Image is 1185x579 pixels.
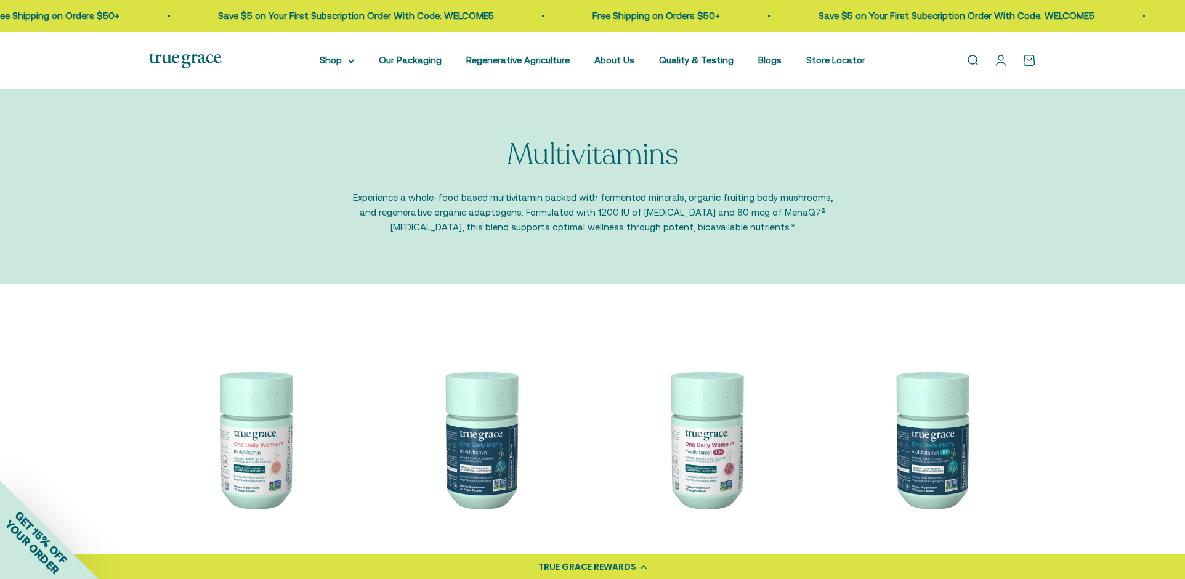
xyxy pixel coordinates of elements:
a: Quality & Testing [659,55,734,65]
p: Experience a whole-food based multivitamin packed with fermented minerals, organic fruiting body ... [352,190,833,235]
a: Store Locator [806,55,865,65]
p: Multivitamins [507,139,679,171]
p: Save $5 on Your First Subscription Order With Code: WELCOME5 [187,9,463,23]
summary: Shop [320,53,354,68]
div: TRUE GRACE REWARDS [538,561,636,573]
img: One Daily Men's Multivitamin [374,333,585,544]
span: GET 15% OFF [12,509,70,566]
img: One Daily Men's 40+ Multivitamin [825,333,1036,544]
a: Regenerative Agriculture [466,55,570,65]
p: Save $5 on Your First Subscription Order With Code: WELCOME5 [787,9,1063,23]
span: YOUR ORDER [2,517,62,577]
a: Free Shipping on Orders $50+ [561,10,689,21]
a: About Us [594,55,634,65]
img: Daily Multivitamin for Immune Support, Energy, Daily Balance, and Healthy Bone Support* Vitamin A... [600,333,811,544]
img: We select ingredients that play a concrete role in true health, and we include them at effective ... [149,333,360,544]
a: Our Packaging [379,55,442,65]
a: Blogs [758,55,782,65]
